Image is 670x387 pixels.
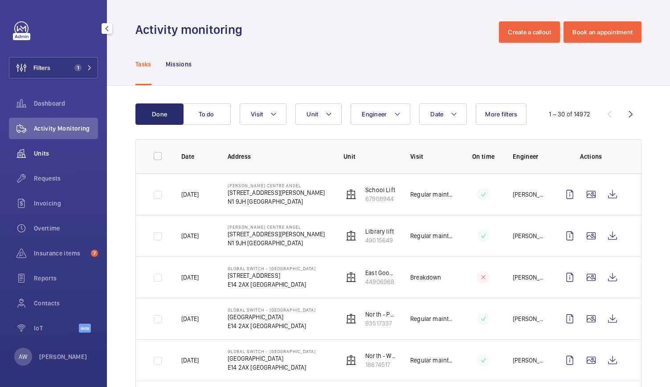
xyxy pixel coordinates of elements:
[365,227,394,236] p: Library lift
[228,197,325,206] p: N1 9JH [GEOGRAPHIC_DATA]
[365,236,394,245] p: 49015649
[410,356,454,365] p: Regular maintenance
[228,183,325,188] p: [PERSON_NAME] Centre Angel
[228,307,316,313] p: Global Switch - [GEOGRAPHIC_DATA]
[183,103,231,125] button: To do
[181,356,199,365] p: [DATE]
[228,363,316,372] p: E14 2AX [GEOGRAPHIC_DATA]
[549,110,590,119] div: 1 – 30 of 14972
[564,21,641,43] button: Book an appointment
[410,231,454,240] p: Regular maintenance
[228,354,316,363] p: [GEOGRAPHIC_DATA]
[513,314,545,323] p: [PERSON_NAME]
[228,280,316,289] p: E14 2AX [GEOGRAPHIC_DATA]
[346,231,356,241] img: elevator.svg
[410,152,454,161] p: Visit
[365,277,396,286] p: 44906968
[34,224,98,233] span: Overtime
[181,314,199,323] p: [DATE]
[351,103,410,125] button: Engineer
[410,314,454,323] p: Regular maintenance
[19,352,27,361] p: AW
[228,349,316,354] p: Global Switch - [GEOGRAPHIC_DATA]
[135,60,151,69] p: Tasks
[34,124,98,133] span: Activity Monitoring
[34,99,98,108] span: Dashboard
[513,356,545,365] p: [PERSON_NAME]
[476,103,527,125] button: More filters
[346,355,356,366] img: elevator.svg
[135,103,184,125] button: Done
[228,266,316,271] p: Global Switch - [GEOGRAPHIC_DATA]
[365,185,395,194] p: School Lift
[181,231,199,240] p: [DATE]
[135,21,248,38] h1: Activity monitoring
[34,324,79,333] span: IoT
[430,111,443,118] span: Date
[228,271,316,280] p: [STREET_ADDRESS]
[306,111,318,118] span: Unit
[499,21,560,43] button: Create a callout
[34,174,98,183] span: Requests
[419,103,467,125] button: Date
[365,351,396,360] p: North - West goods
[181,152,213,161] p: Date
[91,250,98,257] span: 7
[228,239,325,247] p: N1 9JH [GEOGRAPHIC_DATA]
[228,224,325,230] p: [PERSON_NAME] Centre Angel
[34,199,98,208] span: Invoicing
[34,249,87,258] span: Insurance items
[346,189,356,200] img: elevator.svg
[181,273,199,282] p: [DATE]
[365,310,396,319] p: North - Passenger [GEOGRAPHIC_DATA]
[365,319,396,328] p: 93517337
[39,352,87,361] p: [PERSON_NAME]
[9,57,98,78] button: Filters1
[228,230,325,239] p: [STREET_ADDRESS][PERSON_NAME]
[295,103,342,125] button: Unit
[181,190,199,199] p: [DATE]
[74,64,82,71] span: 1
[410,190,454,199] p: Regular maintenance
[513,152,545,161] p: Engineer
[485,111,517,118] span: More filters
[228,188,325,197] p: [STREET_ADDRESS][PERSON_NAME]
[34,299,98,308] span: Contacts
[362,111,387,118] span: Engineer
[228,313,316,321] p: [GEOGRAPHIC_DATA]
[410,273,441,282] p: Breakdown
[513,231,545,240] p: [PERSON_NAME]
[228,152,329,161] p: Address
[79,324,91,333] span: Beta
[513,190,545,199] p: [PERSON_NAME]
[228,321,316,330] p: E14 2AX [GEOGRAPHIC_DATA]
[468,152,498,161] p: On time
[34,274,98,283] span: Reports
[513,273,545,282] p: [PERSON_NAME]
[365,268,396,277] p: East Goods Lift - Alimak
[166,60,192,69] p: Missions
[346,313,356,324] img: elevator.svg
[33,63,50,72] span: Filters
[559,152,623,161] p: Actions
[240,103,286,125] button: Visit
[343,152,396,161] p: Unit
[365,194,395,203] p: 67908944
[251,111,263,118] span: Visit
[365,360,396,369] p: 18674517
[346,272,356,283] img: elevator.svg
[34,149,98,158] span: Units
